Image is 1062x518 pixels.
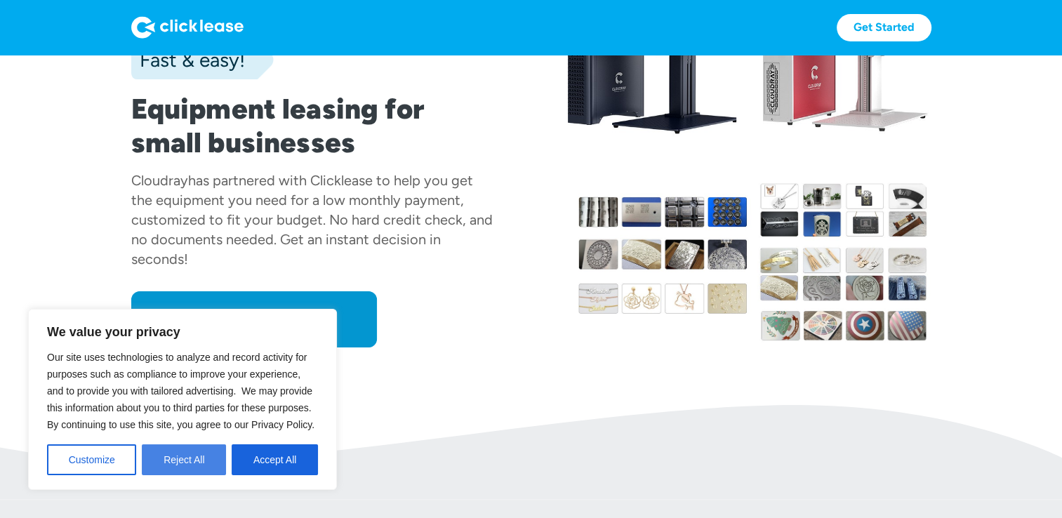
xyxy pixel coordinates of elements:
div: has partnered with Clicklease to help you get the equipment you need for a low monthly payment, c... [131,172,493,267]
a: Get Started [837,14,931,41]
button: Reject All [142,444,226,475]
div: Fast & easy! [131,46,245,74]
h1: Equipment leasing for small businesses [131,92,495,159]
button: Accept All [232,444,318,475]
img: Logo [131,16,244,39]
a: Apply now [131,291,377,347]
span: Our site uses technologies to analyze and record activity for purposes such as compliance to impr... [47,352,314,430]
p: We value your privacy [47,324,318,340]
button: Customize [47,444,136,475]
div: Cloudray [131,172,188,189]
div: We value your privacy [28,309,337,490]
